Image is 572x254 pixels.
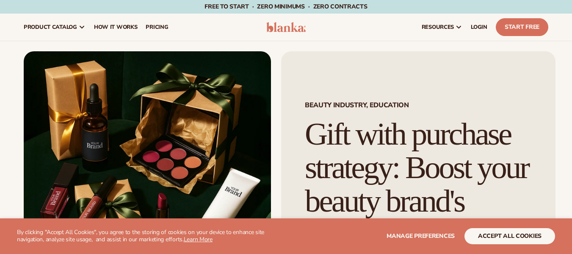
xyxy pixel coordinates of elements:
[305,117,532,251] h1: Gift with purchase strategy: Boost your beauty brand's revenue
[184,235,213,243] a: Learn More
[471,24,487,31] span: LOGIN
[17,229,282,243] p: By clicking "Accept All Cookies", you agree to the storing of cookies on your device to enhance s...
[204,3,367,11] span: Free to start · ZERO minimums · ZERO contracts
[387,228,455,244] button: Manage preferences
[90,14,142,41] a: How It Works
[422,24,454,31] span: resources
[141,14,172,41] a: pricing
[305,102,532,109] span: Beauty industry, education
[417,14,467,41] a: resources
[467,14,492,41] a: LOGIN
[146,24,168,31] span: pricing
[266,22,306,32] img: logo
[94,24,138,31] span: How It Works
[387,232,455,240] span: Manage preferences
[24,24,77,31] span: product catalog
[19,14,90,41] a: product catalog
[464,228,555,244] button: accept all cookies
[496,18,548,36] a: Start Free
